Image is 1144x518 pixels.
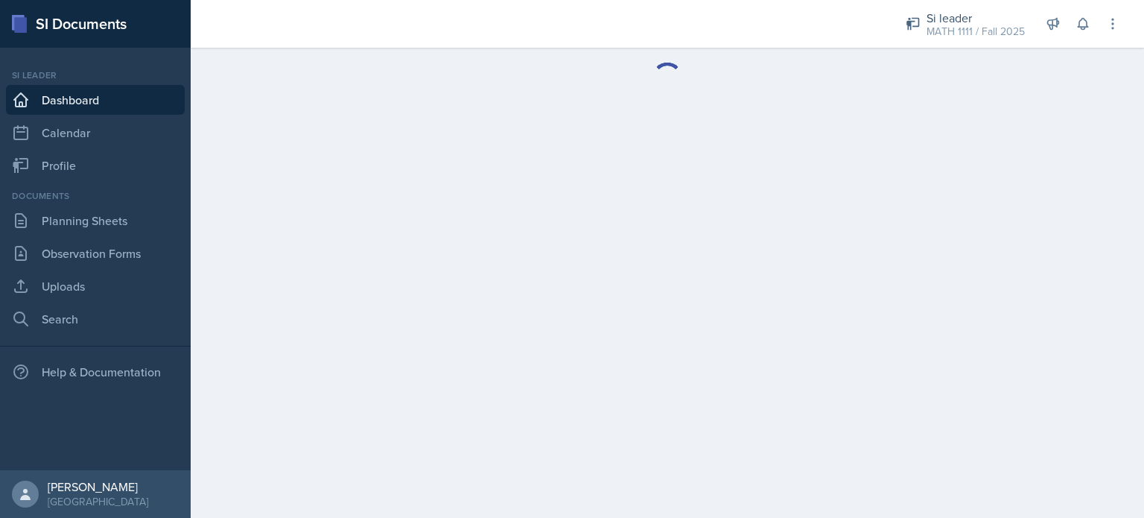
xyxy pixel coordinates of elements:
[48,494,148,509] div: [GEOGRAPHIC_DATA]
[6,357,185,387] div: Help & Documentation
[48,479,148,494] div: [PERSON_NAME]
[6,239,185,268] a: Observation Forms
[6,69,185,82] div: Si leader
[6,271,185,301] a: Uploads
[6,151,185,180] a: Profile
[6,118,185,148] a: Calendar
[6,189,185,203] div: Documents
[6,85,185,115] a: Dashboard
[927,24,1025,40] div: MATH 1111 / Fall 2025
[927,9,1025,27] div: Si leader
[6,304,185,334] a: Search
[6,206,185,236] a: Planning Sheets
